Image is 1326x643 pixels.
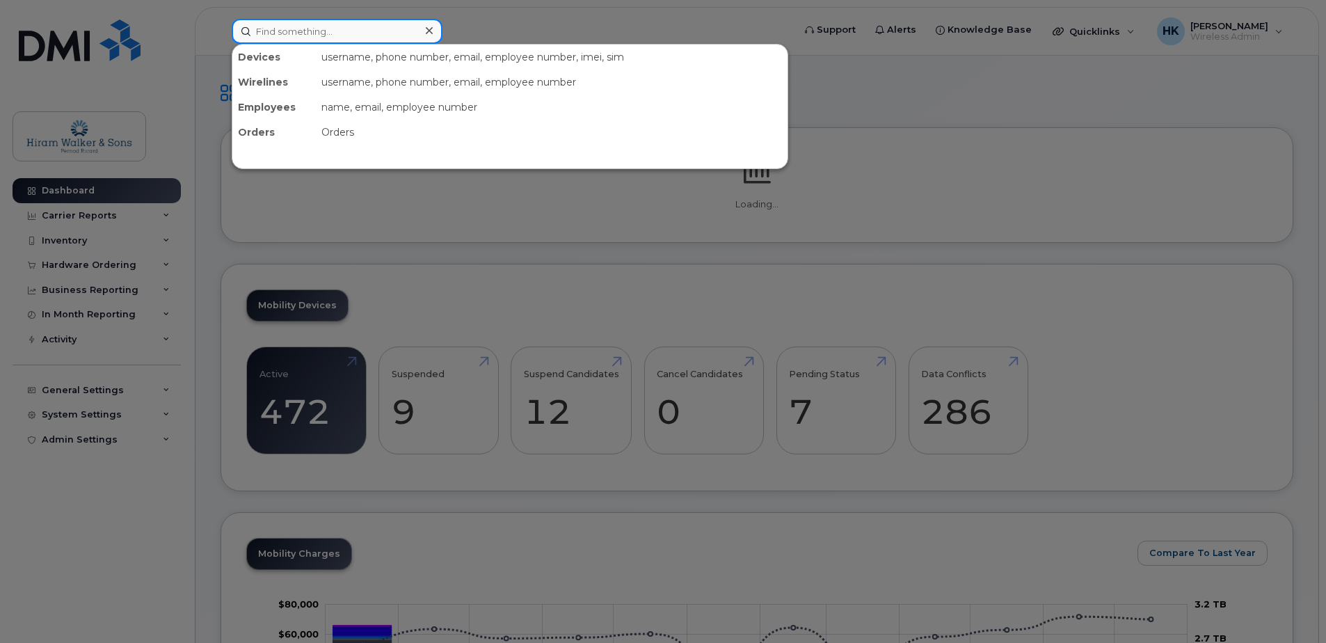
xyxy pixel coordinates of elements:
div: name, email, employee number [316,95,788,120]
div: username, phone number, email, employee number, imei, sim [316,45,788,70]
div: username, phone number, email, employee number [316,70,788,95]
div: Orders [316,120,788,145]
div: Orders [232,120,316,145]
div: Wirelines [232,70,316,95]
div: Devices [232,45,316,70]
div: Employees [232,95,316,120]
